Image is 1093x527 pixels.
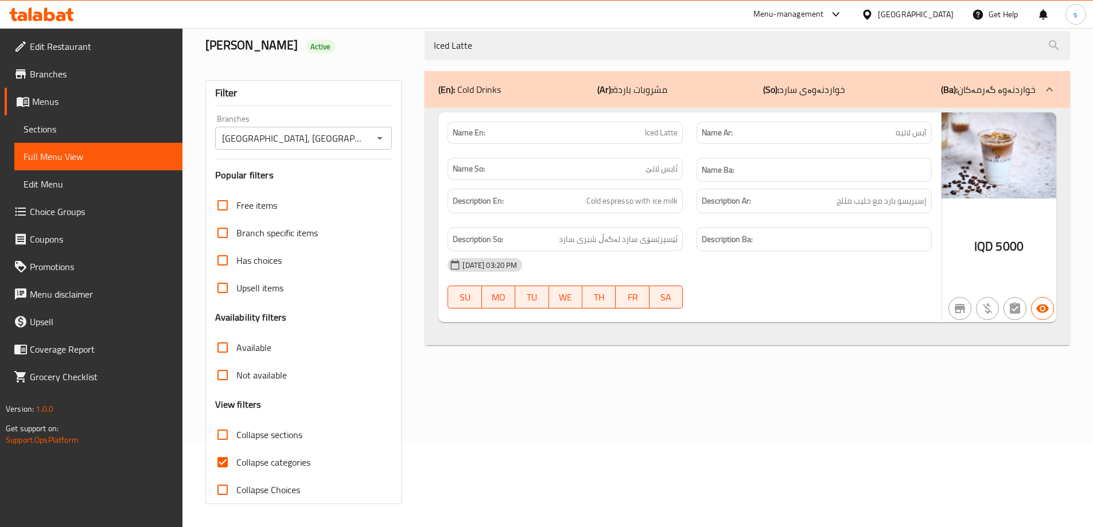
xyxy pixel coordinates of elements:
[5,88,182,115] a: Menus
[30,315,173,329] span: Upsell
[753,7,824,21] div: Menu-management
[14,170,182,198] a: Edit Menu
[837,194,927,208] span: إسبريسو بارد مع حليب مثلج
[453,127,485,139] strong: Name En:
[587,289,611,306] span: TH
[236,368,287,382] span: Not available
[5,253,182,280] a: Promotions
[215,311,287,324] h3: Availability filters
[236,341,271,354] span: Available
[306,40,336,53] div: Active
[5,198,182,225] a: Choice Groups
[5,280,182,308] a: Menu disclaimer
[425,71,1070,108] div: (En): Cold Drinks(Ar):مشروبات باردة(So):خواردنەوەی سارد(Ba):خواردنەوە گەرمەکان
[24,122,173,136] span: Sections
[30,342,173,356] span: Coverage Report
[763,83,845,96] p: خواردنەوەی سارد
[597,83,667,96] p: مشروبات باردة
[654,289,678,306] span: SA
[448,286,481,309] button: SU
[1031,297,1054,320] button: Available
[1073,8,1078,21] span: s
[453,163,485,175] strong: Name So:
[616,286,649,309] button: FR
[5,225,182,253] a: Coupons
[236,198,277,212] span: Free items
[702,127,733,139] strong: Name Ar:
[236,226,318,240] span: Branch specific items
[24,177,173,191] span: Edit Menu
[453,289,477,306] span: SU
[6,401,34,416] span: Version:
[702,232,753,247] strong: Description Ba:
[453,194,504,208] strong: Description En:
[14,115,182,143] a: Sections
[586,194,678,208] span: Cold espresso with ice milk
[236,428,302,442] span: Collapse sections
[5,335,182,363] a: Coverage Report
[5,60,182,88] a: Branches
[620,289,644,306] span: FR
[30,260,173,274] span: Promotions
[487,289,511,306] span: MO
[645,163,678,175] span: ئایس لاتێ
[30,232,173,246] span: Coupons
[941,81,958,98] b: (Ba):
[549,286,582,309] button: WE
[896,127,927,139] span: آيس لاتيه
[236,483,300,497] span: Collapse Choices
[645,127,678,139] span: Iced Latte
[482,286,515,309] button: MO
[425,108,1070,346] div: (En): Cold Drinks(Ar):مشروبات باردة(So):خواردنەوەی سارد(Ba):خواردنەوە گەرمەکان
[14,143,182,170] a: Full Menu View
[948,297,971,320] button: Not branch specific item
[36,401,53,416] span: 1.0.0
[30,67,173,81] span: Branches
[205,37,411,54] h2: [PERSON_NAME]
[974,235,993,257] span: IQD
[582,286,616,309] button: TH
[554,289,578,306] span: WE
[763,81,779,98] b: (So):
[306,41,336,52] span: Active
[520,289,544,306] span: TU
[425,31,1070,60] input: search
[649,286,683,309] button: SA
[702,194,751,208] strong: Description Ar:
[32,95,173,108] span: Menus
[942,112,1056,198] img: mmw_638928552375824431
[559,232,678,247] span: ئێسپرێسۆی سارد لەگەڵ شیری سارد
[438,83,501,96] p: Cold Drinks
[1003,297,1026,320] button: Not has choices
[30,40,173,53] span: Edit Restaurant
[30,287,173,301] span: Menu disclaimer
[995,235,1024,257] span: 5000
[236,455,310,469] span: Collapse categories
[236,281,283,295] span: Upsell items
[30,205,173,218] span: Choice Groups
[941,83,1036,96] p: خواردنەوە گەرمەکان
[438,81,455,98] b: (En):
[372,130,388,146] button: Open
[30,370,173,384] span: Grocery Checklist
[215,81,392,106] div: Filter
[976,297,999,320] button: Purchased item
[5,308,182,335] a: Upsell
[215,169,392,182] h3: Popular filters
[5,33,182,60] a: Edit Restaurant
[458,260,522,271] span: [DATE] 03:20 PM
[5,363,182,391] a: Grocery Checklist
[24,150,173,163] span: Full Menu View
[236,253,282,267] span: Has choices
[597,81,613,98] b: (Ar):
[702,163,734,177] strong: Name Ba:
[6,421,59,436] span: Get support on:
[6,432,79,447] a: Support.OpsPlatform
[215,398,262,411] h3: View filters
[878,8,954,21] div: [GEOGRAPHIC_DATA]
[515,286,549,309] button: TU
[453,232,503,247] strong: Description So:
